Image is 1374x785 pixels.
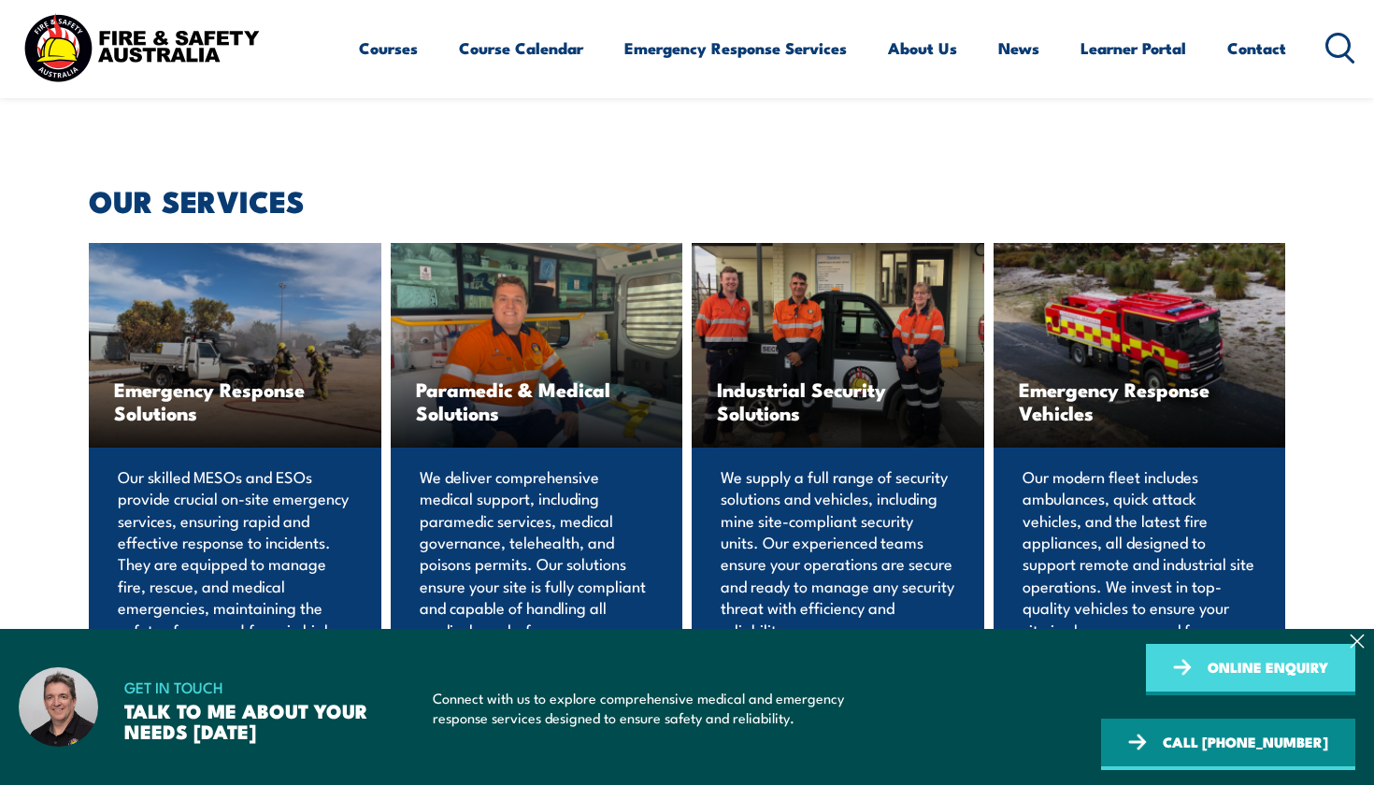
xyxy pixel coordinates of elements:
[1023,465,1257,663] p: Our modern fleet includes ambulances, quick attack vehicles, and the latest fire appliances, all ...
[1019,378,1261,424] span: Emergency Response Vehicles
[19,667,98,747] img: Dave – Fire and Safety Australia
[717,378,959,424] span: Industrial Security Solutions
[416,378,658,424] span: Paramedic & Medical Solutions
[124,700,408,741] h3: TALK TO ME ABOUT YOUR NEEDS [DATE]
[1101,719,1355,770] a: CALL [PHONE_NUMBER]
[1146,644,1355,695] a: ONLINE ENQUIRY
[118,465,352,663] p: Our skilled MESOs and ESOs provide crucial on-site emergency services, ensuring rapid and effecti...
[89,187,1285,213] h2: OUR SERVICES
[998,23,1039,73] a: News
[114,378,356,424] span: Emergency Response Solutions
[124,674,408,700] span: GET IN TOUCH
[433,688,849,727] p: Connect with us to explore comprehensive medical and emergency response services designed to ensu...
[1227,23,1286,73] a: Contact
[359,23,418,73] a: Courses
[624,23,847,73] a: Emergency Response Services
[721,465,955,640] p: We supply a full range of security solutions and vehicles, including mine site-compliant security...
[888,23,957,73] a: About Us
[420,465,654,684] p: We deliver comprehensive medical support, including paramedic services, medical governance, teleh...
[1081,23,1186,73] a: Learner Portal
[459,23,583,73] a: Course Calendar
